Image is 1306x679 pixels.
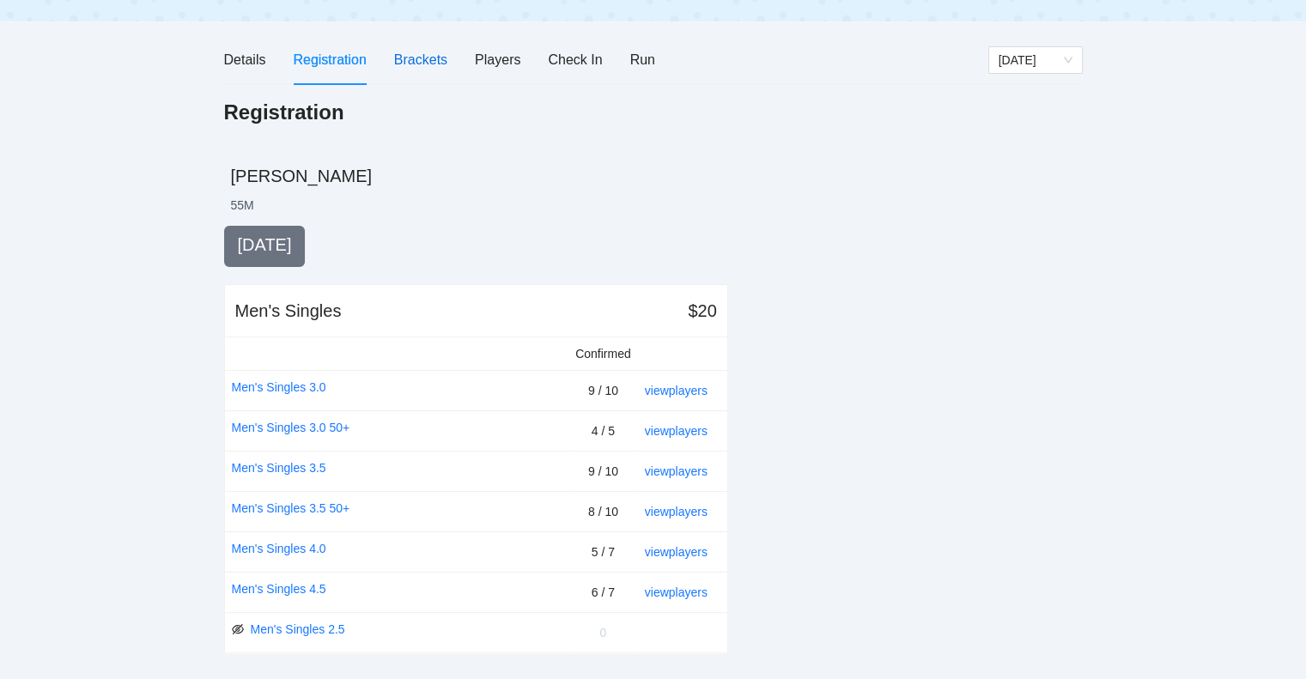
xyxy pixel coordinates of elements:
li: 55 M [231,197,254,214]
td: 9 / 10 [568,451,638,491]
div: Run [630,49,655,70]
td: 8 / 10 [568,491,638,531]
span: 0 [599,626,606,640]
a: view players [645,424,708,438]
a: Men's Singles 3.5 50+ [232,499,350,518]
div: Check In [548,49,602,70]
a: view players [645,464,708,478]
div: Registration [293,49,366,70]
div: Brackets [394,49,447,70]
a: view players [645,384,708,397]
div: $20 [688,299,716,323]
a: Men's Singles 3.0 [232,378,326,397]
div: Men's Singles [235,299,342,323]
td: 5 / 7 [568,531,638,572]
h2: [PERSON_NAME] [231,164,1083,188]
a: Men's Singles 3.5 [232,458,326,477]
td: 4 / 5 [568,410,638,451]
a: Men's Singles 2.5 [251,620,345,639]
div: Players [475,49,520,70]
td: 9 / 10 [568,370,638,410]
div: Details [224,49,266,70]
a: view players [645,505,708,518]
a: view players [645,545,708,559]
h1: Registration [224,99,344,126]
span: eye-invisible [232,623,244,635]
a: Men's Singles 3.0 50+ [232,418,350,437]
td: Confirmed [568,337,638,371]
span: [DATE] [238,235,292,254]
a: Men's Singles 4.5 [232,579,326,598]
span: Sunday [999,47,1072,73]
td: 6 / 7 [568,572,638,612]
a: view players [645,585,708,599]
a: Men's Singles 4.0 [232,539,326,558]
